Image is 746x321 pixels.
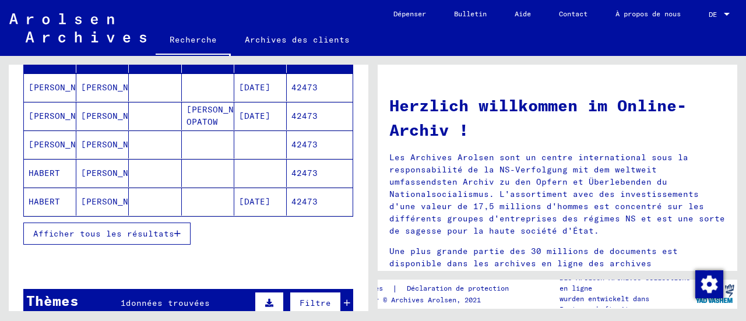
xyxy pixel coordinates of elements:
font: [PERSON_NAME] [81,111,149,121]
font: HABERT [29,168,60,178]
font: Filtre [300,298,331,308]
font: Archives des clients [245,34,350,45]
font: Herzlich willkommen im Online-Archiv ! [389,95,687,140]
font: [PERSON_NAME] [29,139,97,150]
button: Filtre [290,292,341,314]
font: Déclaration de protection des données [407,284,558,292]
img: Arolsen_neg.svg [9,13,146,43]
font: 1 [121,298,126,308]
font: [DATE] [239,111,270,121]
font: Thèmes [26,292,79,309]
font: [DATE] [239,196,270,207]
font: [PERSON_NAME] [29,82,97,93]
font: [PERSON_NAME] [81,168,149,178]
font: 42473 [291,82,318,93]
a: Déclaration de protection des données [397,283,572,295]
a: Recherche [156,26,231,56]
font: 42473 [291,111,318,121]
font: [PERSON_NAME] [81,139,149,150]
font: données trouvées [126,298,210,308]
font: Dépenser [393,9,426,18]
a: Archives des clients [231,26,364,54]
img: yv_logo.png [693,279,737,308]
font: [DATE] [239,82,270,93]
font: Bulletin [454,9,487,18]
font: 42473 [291,139,318,150]
font: Afficher tous les résultats [33,228,174,239]
font: [PERSON_NAME] [29,111,97,121]
font: [PERSON_NAME], OPATOW [186,104,260,127]
font: wurden entwickelt dans Partnerschaft mit [559,294,649,313]
font: HABERT [29,196,60,207]
font: | [392,283,397,294]
font: DE [709,10,717,19]
button: Afficher tous les résultats [23,223,191,245]
font: [PERSON_NAME] [81,196,149,207]
font: [PERSON_NAME] [81,82,149,93]
font: Aide [515,9,531,18]
font: Une plus grande partie des 30 millions de documents est disponible dans les archives en ligne des... [389,246,715,293]
font: À propos de nous [615,9,681,18]
font: Recherche [170,34,217,45]
font: 42473 [291,168,318,178]
font: Contact [559,9,587,18]
font: 42473 [291,196,318,207]
img: Modifier [695,270,723,298]
font: Droits d'auteur © Archives Arolsen, 2021 [318,295,481,304]
font: Les Archives Arolsen sont un centre international sous la responsabilité de la NS-Verfolgung mit ... [389,152,725,236]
